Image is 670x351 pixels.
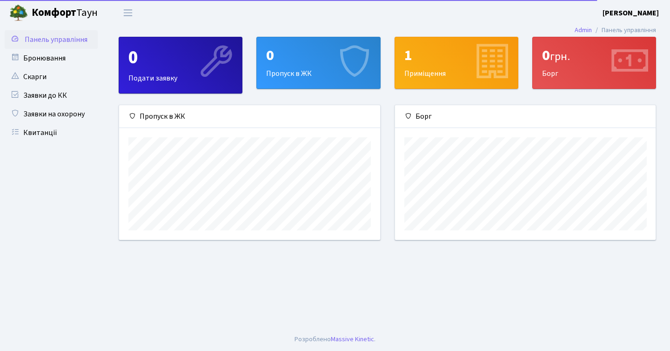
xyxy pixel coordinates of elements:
span: Панель управління [25,34,87,45]
div: 0 [266,47,370,64]
div: Пропуск в ЖК [257,37,380,88]
a: Заявки на охорону [5,105,98,123]
div: 0 [128,47,233,69]
a: Бронювання [5,49,98,67]
nav: breadcrumb [561,20,670,40]
b: [PERSON_NAME] [603,8,659,18]
a: Панель управління [5,30,98,49]
button: Переключити навігацію [116,5,140,20]
img: logo.png [9,4,28,22]
a: Квитанції [5,123,98,142]
a: Massive Kinetic [331,334,374,344]
a: Скарги [5,67,98,86]
a: 0Подати заявку [119,37,242,94]
a: Admin [575,25,592,35]
div: Розроблено . [295,334,375,344]
div: 0 [542,47,646,64]
b: Комфорт [32,5,76,20]
div: Пропуск в ЖК [119,105,380,128]
div: Борг [395,105,656,128]
a: Заявки до КК [5,86,98,105]
div: Подати заявку [119,37,242,93]
div: 1 [404,47,509,64]
span: грн. [550,48,570,65]
a: 1Приміщення [395,37,518,89]
a: [PERSON_NAME] [603,7,659,19]
div: Борг [533,37,656,88]
div: Приміщення [395,37,518,88]
li: Панель управління [592,25,656,35]
span: Таун [32,5,98,21]
a: 0Пропуск в ЖК [256,37,380,89]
